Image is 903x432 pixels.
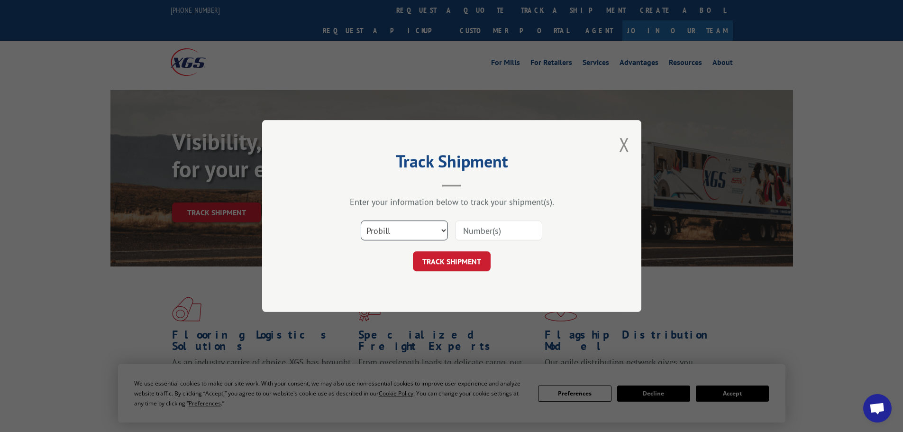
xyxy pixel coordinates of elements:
[455,221,542,240] input: Number(s)
[310,196,594,207] div: Enter your information below to track your shipment(s).
[863,394,892,423] div: Open chat
[619,132,629,157] button: Close modal
[310,155,594,173] h2: Track Shipment
[413,251,491,271] button: TRACK SHIPMENT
